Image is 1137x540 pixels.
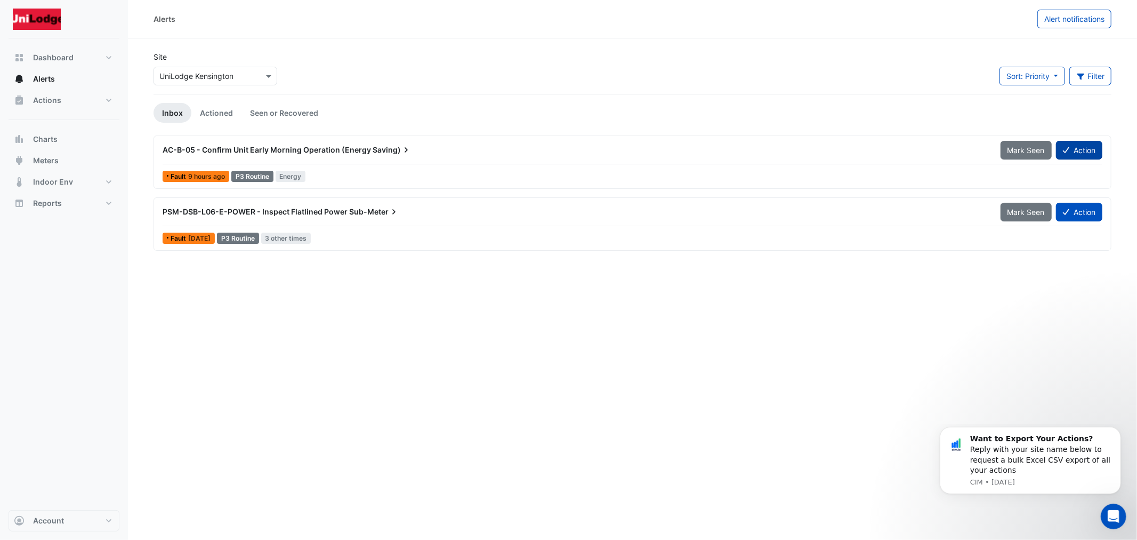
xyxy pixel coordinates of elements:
[13,9,61,30] img: Company Logo
[171,173,188,180] span: Fault
[33,515,64,526] span: Account
[241,103,327,123] a: Seen or Recovered
[9,47,119,68] button: Dashboard
[1001,203,1052,221] button: Mark Seen
[188,172,225,180] span: Fri 10-Oct-2025 05:00 AEDT
[373,145,412,155] span: Saving)
[33,177,73,187] span: Indoor Env
[33,134,58,145] span: Charts
[14,74,25,84] app-icon: Alerts
[191,103,241,123] a: Actioned
[33,74,55,84] span: Alerts
[9,150,119,171] button: Meters
[9,68,119,90] button: Alerts
[349,207,399,217] span: Sub-Meter
[154,51,167,62] label: Site
[1037,10,1111,28] button: Alert notifications
[924,424,1137,535] iframe: Intercom notifications message
[163,207,348,216] span: PSM-DSB-L06-E-POWER - Inspect Flatlined Power
[163,145,371,154] span: AC-B-05 - Confirm Unit Early Morning Operation (Energy
[33,95,61,106] span: Actions
[1007,146,1045,155] span: Mark Seen
[14,198,25,209] app-icon: Reports
[9,129,119,150] button: Charts
[276,171,306,182] span: Energy
[14,52,25,63] app-icon: Dashboard
[14,155,25,166] app-icon: Meters
[1001,141,1052,160] button: Mark Seen
[14,95,25,106] app-icon: Actions
[999,67,1065,85] button: Sort: Priority
[14,177,25,187] app-icon: Indoor Env
[9,171,119,193] button: Indoor Env
[231,171,273,182] div: P3 Routine
[33,52,74,63] span: Dashboard
[9,90,119,111] button: Actions
[171,235,188,242] span: Fault
[217,233,259,244] div: P3 Routine
[33,198,62,209] span: Reports
[9,510,119,531] button: Account
[1006,72,1050,81] span: Sort: Priority
[154,103,191,123] a: Inbox
[1069,67,1112,85] button: Filter
[1056,141,1102,160] button: Action
[1101,504,1126,529] iframe: Intercom live chat
[154,13,175,25] div: Alerts
[1007,208,1045,217] span: Mark Seen
[261,233,311,244] span: 3 other times
[9,193,119,214] button: Reports
[1056,203,1102,221] button: Action
[188,234,211,242] span: Wed 08-Oct-2025 07:30 AEDT
[33,155,59,166] span: Meters
[1044,14,1104,23] span: Alert notifications
[14,134,25,145] app-icon: Charts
